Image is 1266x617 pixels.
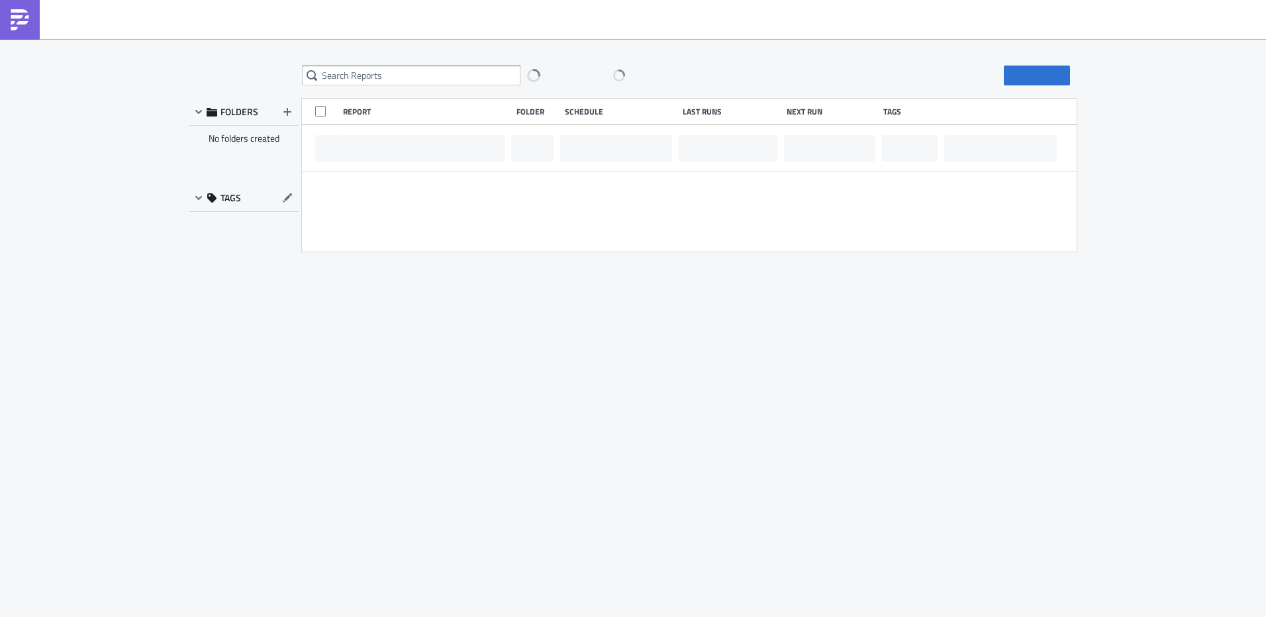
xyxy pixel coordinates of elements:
img: PushMetrics [9,9,30,30]
span: TAGS [220,192,241,204]
input: Search Reports [302,66,520,85]
div: Report [343,107,510,117]
span: FOLDERS [220,106,258,118]
div: Tags [883,107,939,117]
div: Folder [516,107,558,117]
div: Next Run [787,107,877,117]
div: No folders created [189,126,299,151]
div: Schedule [565,107,676,117]
div: Last Runs [683,107,780,117]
